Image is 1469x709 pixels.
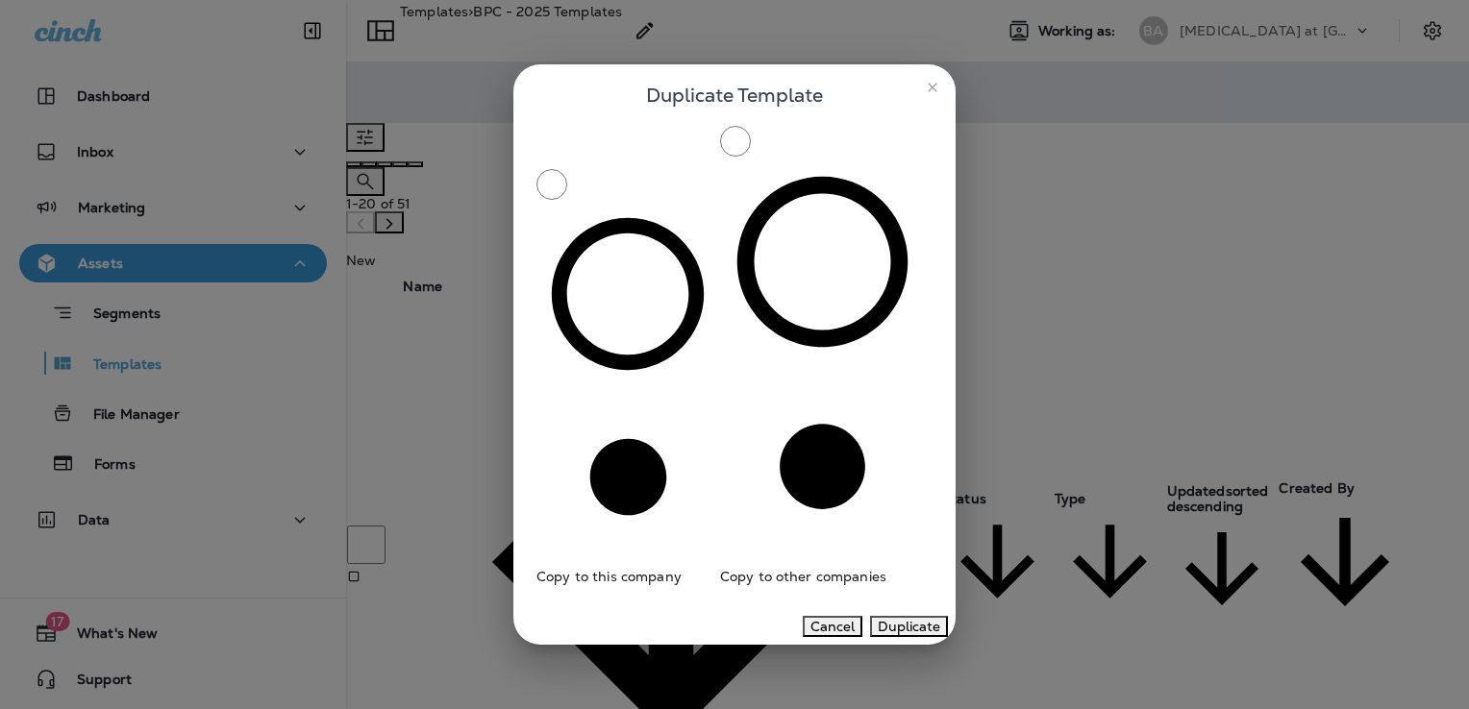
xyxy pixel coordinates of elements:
span: Duplicate Template [646,80,823,110]
button: close [917,72,948,103]
button: Cancel [803,616,862,637]
button: Duplicate [870,616,948,637]
input: Copy to other companies [720,126,751,157]
input: Copy to this company [536,169,567,200]
span: Copy to other companies [720,568,886,585]
span: Copy to this company [536,568,682,585]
